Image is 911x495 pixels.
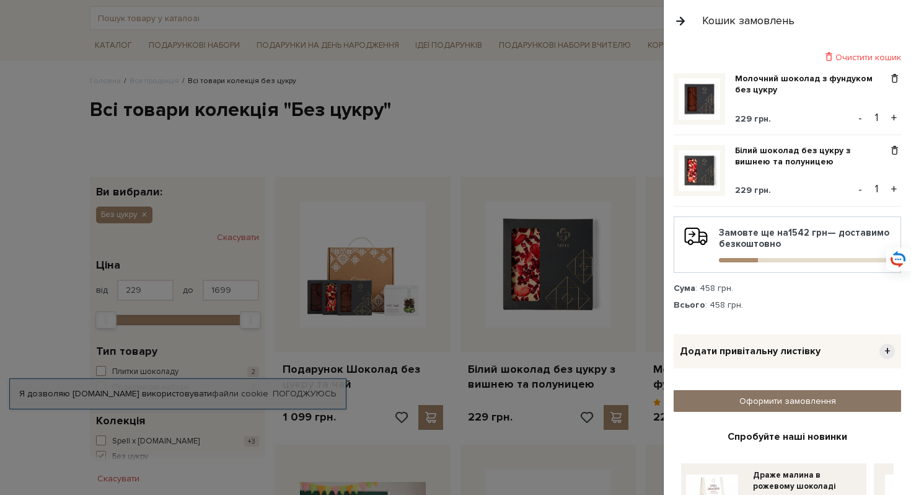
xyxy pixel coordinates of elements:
button: + [887,180,901,198]
div: Кошик замовлень [702,14,794,28]
div: Очистити кошик [674,51,901,63]
div: : 458 грн. [674,283,901,294]
div: Спробуйте наші новинки [681,430,894,444]
span: 229 грн. [735,114,771,124]
strong: Сума [674,283,695,293]
img: Молочний шоколад з фундуком без цукру [679,78,720,120]
button: - [854,109,866,127]
a: Оформити замовлення [674,390,901,412]
img: Білий шоколад без цукру з вишнею та полуницею [679,150,720,192]
a: Молочний шоколад з фундуком без цукру [735,73,888,96]
a: Драже малина в рожевому шоколаді [753,470,860,492]
div: Замовте ще на — доставимо безкоштовно [684,227,891,262]
button: - [854,180,866,198]
span: + [879,344,895,359]
span: Додати привітальну листівку [680,345,821,358]
div: : 458 грн. [674,300,901,311]
span: 229 грн. [735,185,771,195]
button: + [887,109,901,127]
a: Білий шоколад без цукру з вишнею та полуницею [735,145,888,167]
strong: Всього [674,300,705,310]
b: 1542 грн [788,227,827,238]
